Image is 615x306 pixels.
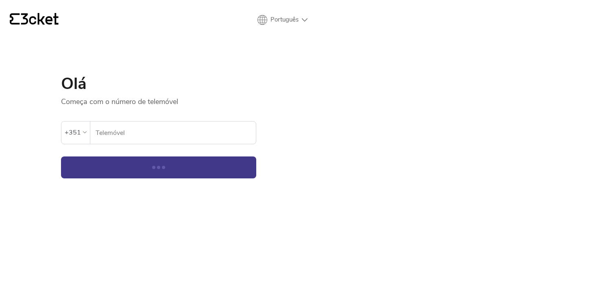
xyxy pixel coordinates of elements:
[61,92,256,106] p: Começa com o número de telemóvel
[61,76,256,92] h1: Olá
[90,122,256,144] label: Telemóvel
[10,13,59,27] a: {' '}
[95,122,256,144] input: Telemóvel
[61,156,256,178] button: Continuar
[10,13,20,25] g: {' '}
[65,126,81,139] div: +351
